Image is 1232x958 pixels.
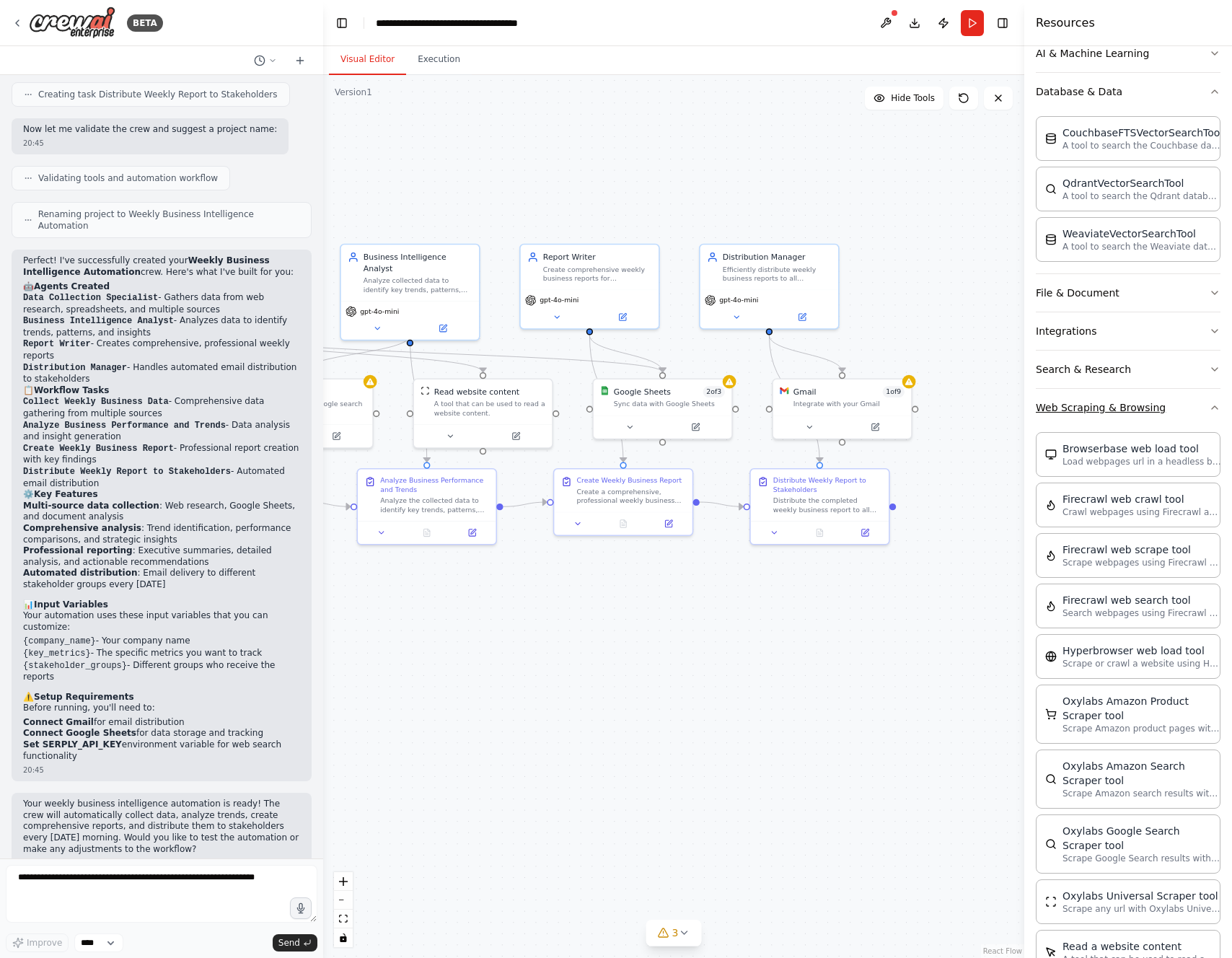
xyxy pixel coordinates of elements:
h2: 🤖 [23,281,300,293]
button: 3 [646,920,702,946]
code: Create Weekly Business Report [23,444,174,454]
span: gpt-4o-mini [540,296,578,304]
button: Search & Research [1036,351,1220,388]
button: AI & Machine Learning [1036,35,1220,72]
code: Distribute Weekly Report to Stakeholders [23,467,231,477]
g: Edge from fd826040-5c70-483d-a35d-1797aaea56bc to 893dbddb-7f9b-4801-bee9-8611633a4cb5 [307,496,351,512]
img: FirecrawlScrapeWebsiteTool [1045,550,1057,561]
button: Open in side panel [845,526,884,540]
img: OxylabsUniversalScraperTool [1045,896,1057,908]
span: 3 [672,926,679,940]
strong: Setup Requirements [34,692,134,702]
span: Renaming project to Weekly Business Intelligence Automation [38,208,299,232]
div: Report WriterCreate comprehensive weekly business reports for {company_name} that clearly communi... [519,244,660,330]
button: Switch to previous chat [248,52,283,69]
div: Analyze Business Performance and Trends [380,476,489,494]
li: - Gathers data from web research, spreadsheets, and multiple sources [23,292,300,315]
strong: Weekly Business Intelligence Automation [23,255,270,277]
g: Edge from 4519cc64-5666-4a1b-a08a-fa7863f77822 to 1981ece9-3471-4237-be4c-3a9166d8b96b [700,496,744,512]
button: Improve [6,933,69,952]
div: 20:45 [23,765,300,775]
button: Open in side panel [484,429,547,443]
div: Distribution Manager [723,252,832,263]
span: Improve [27,937,62,949]
li: - Different groups who receive the reports [23,660,300,683]
p: Before running, you'll need to: [23,703,300,714]
span: gpt-4o-mini [360,307,399,316]
h2: 📋 [23,385,300,397]
strong: Connect Gmail [23,717,94,727]
img: Google Sheets [600,386,609,395]
p: Scrape Google Search results with Oxylabs Google Search Scraper [1062,853,1221,864]
div: Distribution ManagerEfficiently distribute weekly business reports to all {stakeholder_groups} vi... [699,244,840,330]
button: Open in side panel [453,526,491,540]
li: : Web research, Google Sheets, and document analysis [23,501,300,523]
code: Data Collection Specialist [23,293,158,303]
code: {stakeholder_groups} [23,661,127,671]
g: Edge from e6c625ed-7c08-4bbe-a206-6177ef335929 to 58f399d9-911c-4276-9ea3-05e5e735f682 [584,335,669,372]
g: Edge from a2b125fc-350e-4470-b074-4f6ae72dca2b to fa57b749-ff5f-4b98-90bd-4b030529a9f8 [298,335,415,372]
div: Oxylabs Amazon Search Scraper tool [1062,759,1221,788]
strong: Professional reporting [23,545,133,555]
li: - Handles automated email distribution to stakeholders [23,362,300,385]
div: Firecrawl web scrape tool [1062,542,1221,557]
button: Open in side panel [411,322,475,335]
div: Analyze Business Performance and TrendsAnalyze the collected data to identify key trends, pattern... [356,468,497,545]
p: A tool to search the Qdrant database for relevant information on internal documents. [1062,190,1221,202]
li: : Executive summaries, detailed analysis, and actionable recommendations [23,545,300,568]
div: Create comprehensive weekly business reports for {company_name} that clearly communicate insights... [543,265,652,283]
h2: ⚠️ [23,692,300,703]
div: Report Writer [543,252,652,263]
img: OxylabsAmazonSearchScraperTool [1045,773,1057,785]
button: zoom out [334,891,353,910]
g: Edge from 835a7cc1-1236-42e8-bf4f-839e5149ad8f to 58f399d9-911c-4276-9ea3-05e5e735f682 [225,335,669,372]
strong: Connect Google Sheets [23,728,136,738]
button: Web Scraping & Browsing [1036,389,1220,426]
code: Business Intelligence Analyst [23,316,174,326]
div: Business Intelligence Analyst [364,252,472,274]
div: Database & Data [1036,110,1220,273]
div: Distribute the completed weekly business report to all relevant {stakeholder_groups} via email: -... [773,496,882,514]
img: FirecrawlSearchTool [1045,600,1057,612]
code: Distribution Manager [23,363,127,373]
div: Efficiently distribute weekly business reports to all {stakeholder_groups} via email, ensuring ti... [723,265,832,283]
div: WeaviateVectorSearchTool [1062,227,1221,241]
div: Oxylabs Universal Scraper tool [1062,889,1221,903]
code: Report Writer [23,339,91,349]
div: Google Sheets [614,386,671,397]
strong: Key Features [34,489,98,499]
strong: Multi-source data collection [23,501,159,511]
img: WeaviateVectorSearchTool [1045,234,1057,245]
a: React Flow attribution [983,947,1022,955]
li: for email distribution [23,717,300,729]
img: OxylabsGoogleSearchScraperTool [1045,838,1057,850]
div: ScrapeWebsiteToolRead website contentA tool that can be used to read a website content. [413,378,553,448]
span: Validating tools and automation workflow [38,172,218,184]
img: BrowserbaseLoadTool [1045,449,1057,460]
button: Open in side panel [649,517,687,531]
div: GmailGmail1of9Integrate with your Gmail [772,378,912,439]
strong: Input Variables [34,599,108,610]
li: : Email delivery to different stakeholder groups every [DATE] [23,568,300,590]
button: Open in side panel [664,421,727,434]
button: File & Document [1036,274,1220,312]
button: Visual Editor [329,45,406,75]
span: Hide Tools [891,92,935,104]
div: Sync data with Google Sheets [614,400,725,408]
button: Start a new chat [289,52,312,69]
code: {key_metrics} [23,649,91,659]
button: zoom in [334,872,353,891]
code: Analyze Business Performance and Trends [23,421,226,431]
li: - Analyzes data to identify trends, patterns, and insights [23,315,300,338]
p: Your weekly business intelligence automation is ready! The crew will automatically collect data, ... [23,799,300,855]
li: for data storage and tracking [23,728,300,739]
button: Open in side panel [843,421,907,434]
div: Gmail [793,386,817,397]
div: Create Weekly Business ReportCreate a comprehensive, professional weekly business report for {com... [553,468,694,536]
button: Hide left sidebar [332,13,352,33]
p: A tool to search the Couchbase database for relevant information on internal documents. [1062,140,1221,151]
li: - Your company name [23,636,300,648]
div: Hyperbrowser web load tool [1062,643,1221,658]
div: BETA [127,14,163,32]
p: Your automation uses these input variables that you can customize: [23,610,300,633]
